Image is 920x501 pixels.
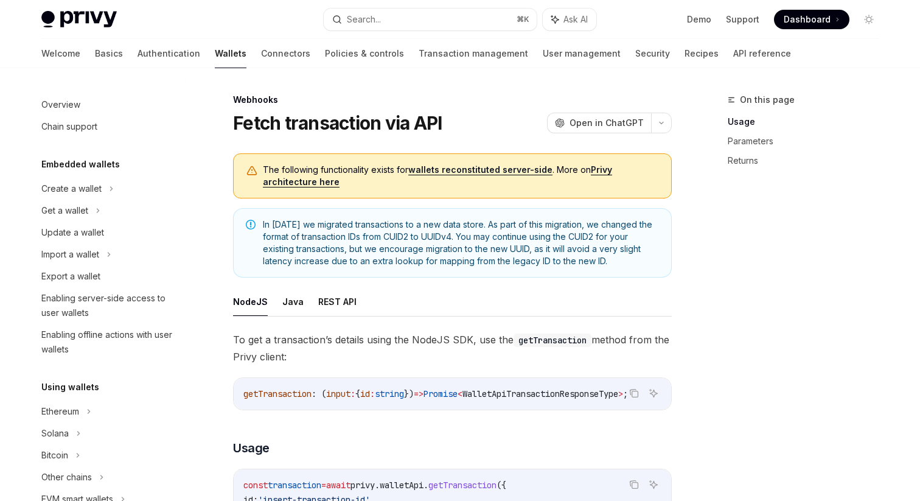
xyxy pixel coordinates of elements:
span: getTransaction [243,388,312,399]
button: Open in ChatGPT [547,113,651,133]
span: walletApi [380,480,423,491]
span: : [370,388,375,399]
span: ⌘ K [517,15,529,24]
a: Usage [728,112,888,131]
a: Security [635,39,670,68]
div: Create a wallet [41,181,102,196]
span: getTransaction [428,480,497,491]
div: Enabling server-side access to user wallets [41,291,180,320]
a: Policies & controls [325,39,404,68]
div: Search... [347,12,381,27]
span: await [326,480,350,491]
a: Demo [687,13,711,26]
a: Enabling server-side access to user wallets [32,287,187,324]
span: Ask AI [563,13,588,26]
a: Transaction management [419,39,528,68]
span: => [414,388,423,399]
button: Ask AI [646,477,661,492]
span: : ( [312,388,326,399]
div: Enabling offline actions with user wallets [41,328,180,357]
a: Overview [32,94,187,116]
button: Ask AI [646,385,661,401]
span: . [375,480,380,491]
span: = [321,480,326,491]
div: Import a wallet [41,247,99,262]
span: }) [404,388,414,399]
img: light logo [41,11,117,28]
code: getTransaction [514,334,591,347]
a: Dashboard [774,10,849,29]
span: On this page [740,93,795,107]
span: . [423,480,428,491]
a: wallets reconstituted server-side [408,164,552,175]
span: Promise [423,388,458,399]
span: < [458,388,462,399]
span: Usage [233,440,270,457]
div: Solana [41,426,69,441]
span: string [375,388,404,399]
a: Chain support [32,116,187,138]
span: const [243,480,268,491]
span: > [618,388,623,399]
button: Java [282,287,304,316]
svg: Note [246,220,256,229]
a: Parameters [728,131,888,151]
a: Welcome [41,39,80,68]
button: Copy the contents from the code block [626,385,642,401]
button: Ask AI [543,9,596,30]
span: transaction [268,480,321,491]
button: Copy the contents from the code block [626,477,642,492]
span: Open in ChatGPT [570,117,644,129]
div: Bitcoin [41,448,68,463]
a: User management [543,39,621,68]
div: Overview [41,97,80,112]
span: ({ [497,480,506,491]
button: Toggle dark mode [859,10,879,29]
h5: Embedded wallets [41,157,120,172]
span: : [350,388,355,399]
a: Enabling offline actions with user wallets [32,324,187,360]
span: To get a transaction’s details using the NodeJS SDK, use the method from the Privy client: [233,331,672,365]
a: Update a wallet [32,222,187,243]
button: REST API [318,287,357,316]
div: Ethereum [41,404,79,419]
a: Support [726,13,759,26]
a: Recipes [685,39,719,68]
button: NodeJS [233,287,268,316]
a: Authentication [138,39,200,68]
div: Chain support [41,119,97,134]
a: Export a wallet [32,265,187,287]
span: privy [350,480,375,491]
a: Returns [728,151,888,170]
span: id [360,388,370,399]
span: { [355,388,360,399]
button: Search...⌘K [324,9,537,30]
h1: Fetch transaction via API [233,112,442,134]
span: The following functionality exists for . More on [263,164,659,188]
a: Connectors [261,39,310,68]
div: Export a wallet [41,269,100,284]
a: Wallets [215,39,246,68]
span: In [DATE] we migrated transactions to a new data store. As part of this migration, we changed the... [263,219,659,267]
a: API reference [733,39,791,68]
svg: Warning [246,165,258,177]
a: Basics [95,39,123,68]
span: Dashboard [784,13,831,26]
div: Update a wallet [41,225,104,240]
span: WalletApiTransactionResponseType [462,388,618,399]
span: input [326,388,350,399]
div: Other chains [41,470,92,485]
span: ; [623,388,628,399]
div: Get a wallet [41,203,88,218]
div: Webhooks [233,94,672,106]
h5: Using wallets [41,380,99,394]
